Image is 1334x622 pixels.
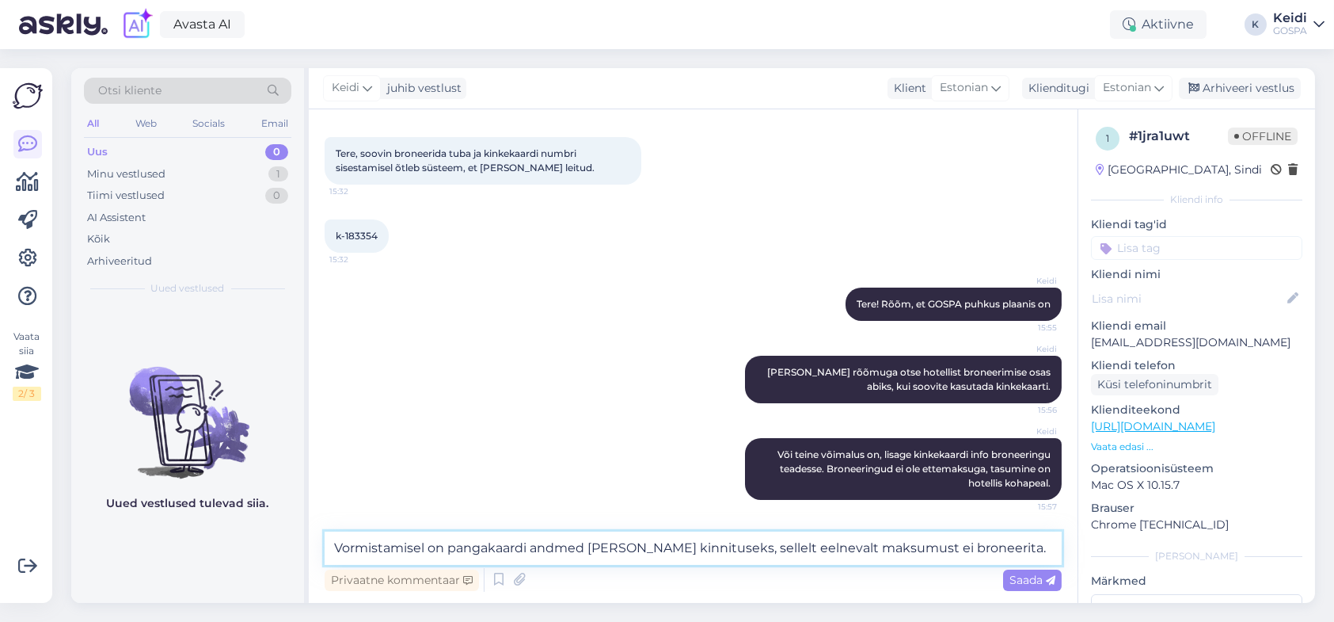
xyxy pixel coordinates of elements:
[1009,573,1055,587] span: Saada
[998,322,1057,334] span: 15:55
[1091,573,1302,590] p: Märkmed
[1091,402,1302,418] p: Klienditeekond
[1106,132,1109,144] span: 1
[13,330,41,401] div: Vaata siia
[87,144,108,160] div: Uus
[120,8,154,41] img: explore-ai
[87,166,165,182] div: Minu vestlused
[325,532,1062,565] textarea: Vormistamisel on pangakaardi andmed [PERSON_NAME] kinnituseks, sellelt eelnevalt maksumust ei bro...
[1091,236,1302,260] input: Lisa tag
[84,113,102,134] div: All
[98,82,162,99] span: Otsi kliente
[998,404,1057,416] span: 15:56
[1091,374,1218,395] div: Küsi telefoninumbrit
[1103,79,1151,97] span: Estonian
[767,366,1053,392] span: [PERSON_NAME] rõõmuga otse hotellist broneerimise osas abiks, kui soovite kasutada kinkekaarti.
[998,425,1057,437] span: Keidi
[87,231,110,247] div: Kõik
[1091,549,1302,563] div: [PERSON_NAME]
[1091,193,1302,207] div: Kliendi info
[1092,290,1284,307] input: Lisa nimi
[1273,12,1307,25] div: Keidi
[87,254,152,269] div: Arhiveeritud
[777,448,1053,489] span: Või teine võimalus on, lisage kinkekaardi info broneeringu teadesse. Broneeringud ei ole ettemaks...
[189,113,228,134] div: Socials
[332,79,359,97] span: Keidi
[887,80,926,97] div: Klient
[87,210,146,226] div: AI Assistent
[1091,477,1302,494] p: Mac OS X 10.15.7
[381,80,462,97] div: juhib vestlust
[1179,78,1301,99] div: Arhiveeri vestlus
[329,254,389,265] span: 15:32
[151,281,225,296] span: Uued vestlused
[329,185,389,197] span: 15:32
[1091,419,1215,433] a: [URL][DOMAIN_NAME]
[265,144,288,160] div: 0
[1091,334,1302,351] p: [EMAIL_ADDRESS][DOMAIN_NAME]
[1091,357,1302,374] p: Kliendi telefon
[325,570,479,591] div: Privaatne kommentaar
[13,387,41,401] div: 2 / 3
[258,113,291,134] div: Email
[1091,460,1302,477] p: Operatsioonisüsteem
[1091,440,1302,454] p: Vaata edasi ...
[336,147,595,174] span: Tere, soovin broneerida tuba ja kinkekaardi numbri sisestamisel õtleb süsteem, et [PERSON_NAME] l...
[940,79,988,97] span: Estonian
[1091,216,1302,233] p: Kliendi tag'id
[13,81,43,111] img: Askly Logo
[87,188,165,204] div: Tiimi vestlused
[998,343,1057,355] span: Keidi
[1129,127,1228,146] div: # 1jra1uwt
[1228,128,1298,145] span: Offline
[1245,13,1267,36] div: K
[336,230,378,242] span: k-183354
[160,11,245,38] a: Avasta AI
[71,338,304,481] img: No chats
[998,275,1057,287] span: Keidi
[1022,80,1089,97] div: Klienditugi
[1091,318,1302,334] p: Kliendi email
[1273,25,1307,37] div: GOSPA
[132,113,160,134] div: Web
[857,298,1051,310] span: Tere! Rõõm, et GOSPA puhkus plaanis on
[1091,266,1302,283] p: Kliendi nimi
[1091,517,1302,533] p: Chrome [TECHNICAL_ID]
[1091,500,1302,517] p: Brauser
[265,188,288,204] div: 0
[107,495,269,512] p: Uued vestlused tulevad siia.
[998,501,1057,513] span: 15:57
[268,166,288,182] div: 1
[1110,10,1207,39] div: Aktiivne
[1273,12,1324,37] a: KeidiGOSPA
[1096,162,1262,178] div: [GEOGRAPHIC_DATA], Sindi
